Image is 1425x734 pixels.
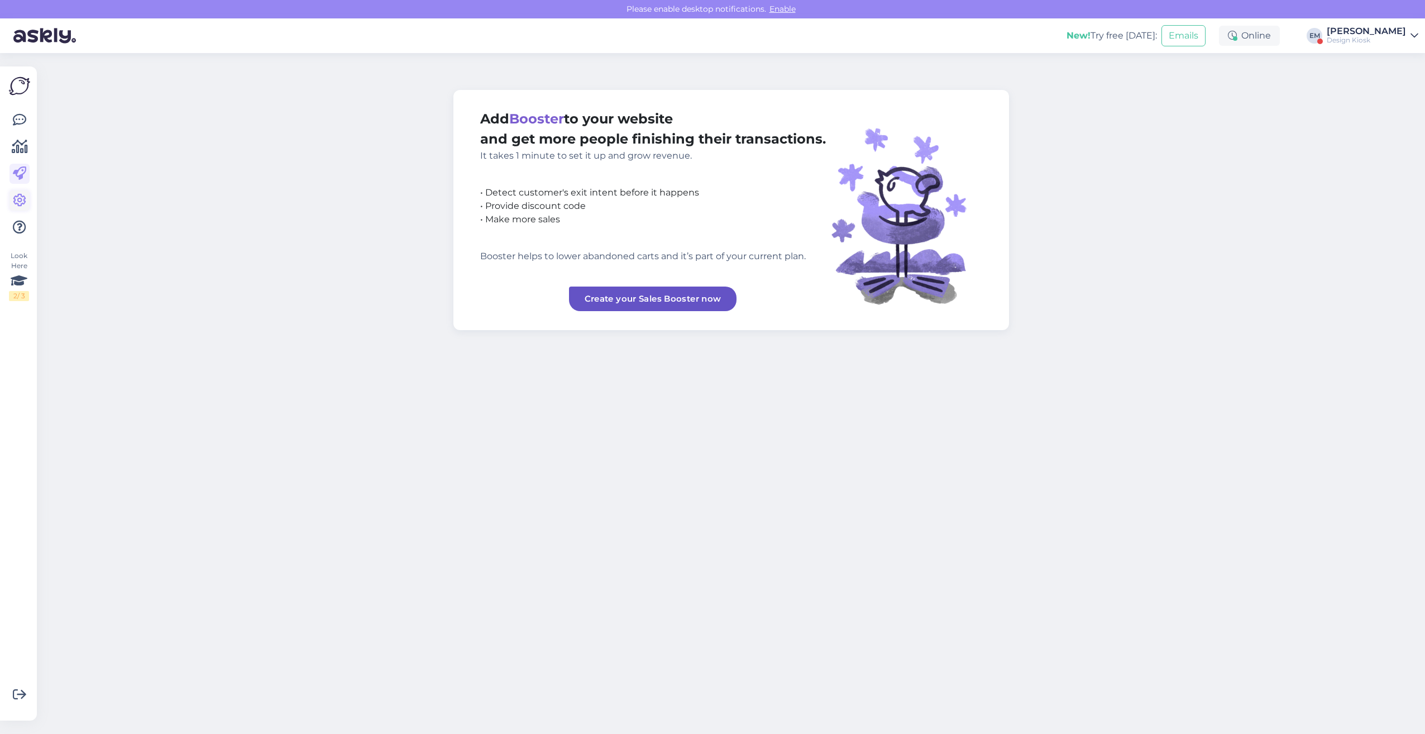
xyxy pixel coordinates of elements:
div: Booster helps to lower abandoned carts and it’s part of your current plan. [480,250,826,263]
div: Design Kiosk [1327,36,1406,45]
div: • Detect customer's exit intent before it happens [480,186,826,199]
a: Create your Sales Booster now [569,287,737,311]
div: Try free [DATE]: [1067,29,1157,42]
a: [PERSON_NAME]Design Kiosk [1327,27,1418,45]
button: Emails [1161,25,1206,46]
div: 2 / 3 [9,291,29,301]
span: Enable [766,4,799,14]
img: illustration [826,109,982,311]
div: [PERSON_NAME] [1327,27,1406,36]
div: Add to your website and get more people finishing their transactions. [480,109,826,163]
span: Booster [509,111,564,127]
div: Look Here [9,251,29,301]
div: Online [1219,26,1280,46]
div: • Make more sales [480,213,826,226]
div: It takes 1 minute to set it up and grow revenue. [480,149,826,163]
div: • Provide discount code [480,199,826,213]
div: EM [1307,28,1322,44]
b: New! [1067,30,1091,41]
img: Askly Logo [9,75,30,97]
